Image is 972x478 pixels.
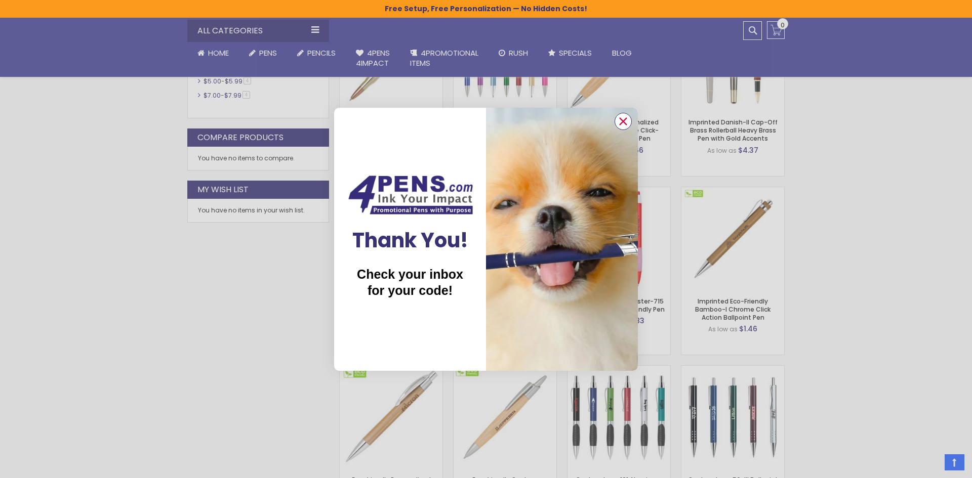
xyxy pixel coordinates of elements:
span: Thank You! [352,226,468,254]
img: b2d7038a-49cb-4a70-a7cc-c7b8314b33fd.jpeg [486,108,638,371]
span: Check your inbox for your code! [357,267,463,297]
button: Close dialog [615,113,632,130]
img: Couch [344,172,476,218]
